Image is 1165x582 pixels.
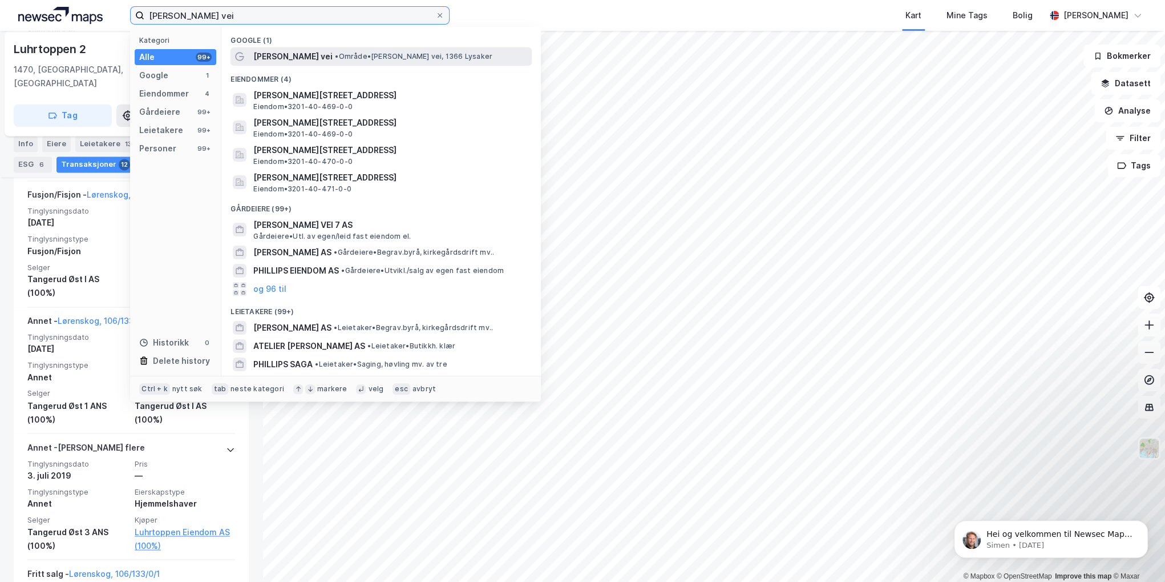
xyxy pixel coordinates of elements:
span: Tinglysningstype [27,360,128,370]
div: Historikk [139,336,189,350]
span: Eiendom • 3201-40-469-0-0 [253,102,353,111]
span: Leietaker • Butikkh. klær [367,342,455,351]
span: [PERSON_NAME] AS [253,321,331,335]
div: 1 [203,71,212,80]
div: Annet [27,496,128,510]
span: [PERSON_NAME] VEI 7 AS [253,218,527,232]
div: Leietakere (99+) [221,298,541,319]
div: Luhrtoppen 2 [14,40,88,58]
span: Eiendom • 3201-40-469-0-0 [253,130,353,139]
div: Ctrl + k [139,383,170,395]
span: [PERSON_NAME] AS [253,246,331,259]
img: Z [1138,437,1160,459]
div: ESG [14,156,52,172]
div: Gårdeiere (99+) [221,195,541,216]
span: Gårdeiere • Utvikl./salg av egen fast eiendom [341,266,504,275]
span: Selger [27,263,128,272]
div: Tangerud Øst I AS (100%) [27,272,128,300]
div: 4 [203,89,212,98]
span: Tinglysningsdato [27,206,128,216]
span: PHILLIPS SAGA [253,358,313,371]
div: Hjemmelshaver [135,496,235,510]
div: Kategori [139,36,216,45]
span: Tinglysningstype [27,234,128,244]
div: Gårdeiere [139,105,180,119]
span: Gårdeiere • Begrav.byrå, kirkegårdsdrift mv.. [334,248,494,257]
div: tab [212,383,229,395]
div: Personer [139,142,176,155]
div: Eiendommer [139,87,189,101]
span: Tinglysningsdato [27,459,128,468]
span: Tinglysningstype [27,487,128,496]
span: Leietaker • Saging, høvling mv. av tre [315,360,447,369]
img: logo.a4113a55bc3d86da70a041830d287a7e.svg [18,7,103,24]
a: Lørenskog, 106/133/0/2 [58,316,150,326]
div: 13 [123,138,134,150]
a: Mapbox [963,572,994,580]
div: Alle [139,50,155,64]
span: Selger [27,388,128,398]
span: • [315,360,318,368]
a: Luhrtoppen Eiendom AS (100%) [135,525,235,552]
div: Eiendommer (4) [221,66,541,86]
a: Improve this map [1055,572,1111,580]
div: velg [368,384,383,394]
div: nytt søk [172,384,203,394]
div: Kart [905,9,921,22]
button: Datasett [1091,72,1160,95]
div: 6 [36,159,47,170]
a: OpenStreetMap [997,572,1052,580]
button: Tags [1107,154,1160,177]
div: [DATE] [27,342,128,356]
button: Filter [1106,127,1160,150]
span: Pris [135,459,235,468]
input: Søk på adresse, matrikkel, gårdeiere, leietakere eller personer [144,7,435,24]
div: Fusjon/Fisjon [27,244,128,258]
div: Leietakere [75,136,139,152]
iframe: Intercom notifications message [937,496,1165,576]
span: • [367,342,371,350]
span: [PERSON_NAME][STREET_ADDRESS] [253,171,527,184]
span: Tinglysningsdato [27,332,128,342]
div: 99+ [196,144,212,153]
div: Google (1) [221,27,541,47]
div: Tangerud Øst I AS (100%) [135,399,235,426]
span: Eiendom • 3201-40-470-0-0 [253,157,353,166]
span: [PERSON_NAME][STREET_ADDRESS] [253,143,527,157]
div: markere [317,384,347,394]
span: • [335,52,338,61]
div: Annet [27,371,128,384]
div: Tangerud Øst 1 ANS (100%) [27,399,128,426]
span: Eierskapstype [135,487,235,496]
span: [PERSON_NAME][STREET_ADDRESS] [253,89,527,102]
div: Annet - [27,314,150,332]
div: — [135,468,235,482]
div: neste kategori [230,384,284,394]
span: Kjøper [135,515,235,524]
div: [DATE] [27,216,128,230]
div: Info [14,136,38,152]
div: 99+ [196,53,212,62]
div: Fusjon/Fisjon - [27,188,179,206]
a: Lørenskog, 106/133/0/1 [69,568,160,578]
div: 0 [203,338,212,347]
div: 12 [119,159,130,170]
span: Gårdeiere • Utl. av egen/leid fast eiendom el. [253,232,411,241]
div: Bolig [1013,9,1033,22]
div: Leietakere [139,123,183,137]
div: Annet - [PERSON_NAME] flere [27,440,145,459]
div: 3. juli 2019 [27,468,128,482]
a: Lørenskog, 106/133/0/2 [87,190,179,199]
button: Tag [14,104,112,127]
span: ATELIER [PERSON_NAME] AS [253,339,365,353]
span: Leietaker • Begrav.byrå, kirkegårdsdrift mv.. [334,323,493,332]
span: Område • [PERSON_NAME] vei, 1366 Lysaker [335,52,492,61]
div: 1470, [GEOGRAPHIC_DATA], [GEOGRAPHIC_DATA] [14,63,180,90]
button: Analyse [1094,99,1160,122]
div: Mine Tags [946,9,988,22]
div: [PERSON_NAME] [1063,9,1128,22]
div: Delete history [153,354,210,368]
